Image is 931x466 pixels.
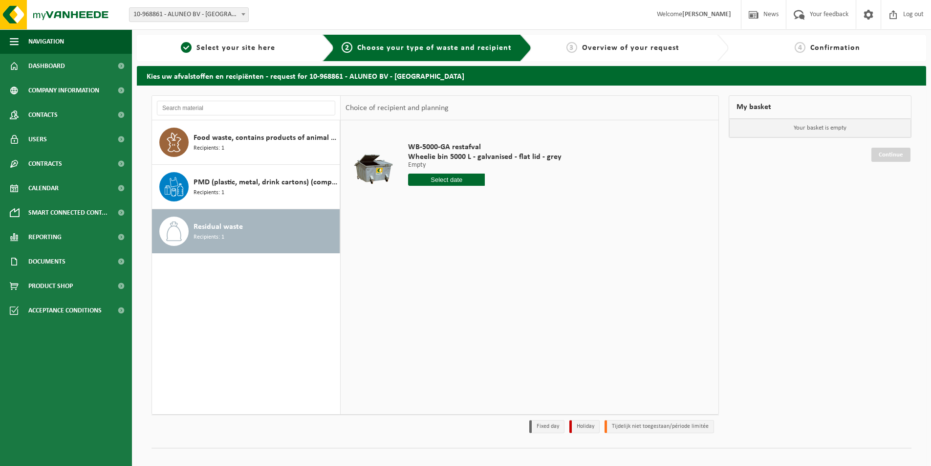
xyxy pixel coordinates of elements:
button: Residual waste Recipients: 1 [152,209,340,253]
span: WB-5000-GA restafval [408,142,562,152]
span: Company information [28,78,99,103]
strong: [PERSON_NAME] [682,11,731,18]
span: Residual waste [194,221,243,233]
span: Recipients: 1 [194,144,224,153]
span: Contracts [28,152,62,176]
li: Tijdelijk niet toegestaan/période limitée [605,420,714,433]
h2: Kies uw afvalstoffen en recipiënten - request for 10-968861 - ALUNEO BV - [GEOGRAPHIC_DATA] [137,66,926,85]
button: PMD (plastic, metal, drink cartons) (companies) Recipients: 1 [152,165,340,209]
span: PMD (plastic, metal, drink cartons) (companies) [194,177,337,188]
span: 4 [795,42,805,53]
span: Dashboard [28,54,65,78]
span: Calendar [28,176,59,200]
span: 1 [181,42,192,53]
p: Your basket is empty [729,119,911,137]
span: Users [28,127,47,152]
span: 3 [566,42,577,53]
span: Acceptance conditions [28,298,102,323]
span: Select your site here [196,44,275,52]
span: Confirmation [810,44,860,52]
span: Recipients: 1 [194,188,224,198]
span: Recipients: 1 [194,233,224,242]
span: Documents [28,249,65,274]
span: Contacts [28,103,58,127]
span: Navigation [28,29,64,54]
input: Select date [408,174,485,186]
span: Food waste, contains products of animal origin, unwrapped, category 3 [194,132,337,144]
a: Continue [871,148,910,162]
span: 2 [342,42,352,53]
div: My basket [729,95,911,119]
span: Choose your type of waste and recipient [357,44,512,52]
span: 10-968861 - ALUNEO BV - HUIZINGEN [130,8,248,22]
div: Choice of recipient and planning [341,96,454,120]
button: Food waste, contains products of animal origin, unwrapped, category 3 Recipients: 1 [152,120,340,165]
span: Overview of your request [582,44,679,52]
p: Empty [408,162,562,169]
input: Search material [157,101,335,115]
span: Reporting [28,225,62,249]
span: Wheelie bin 5000 L - galvanised - flat lid - grey [408,152,562,162]
span: 10-968861 - ALUNEO BV - HUIZINGEN [129,7,249,22]
span: Product Shop [28,274,73,298]
span: Smart connected cont... [28,200,108,225]
a: 1Select your site here [142,42,315,54]
li: Holiday [569,420,600,433]
li: Fixed day [529,420,564,433]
